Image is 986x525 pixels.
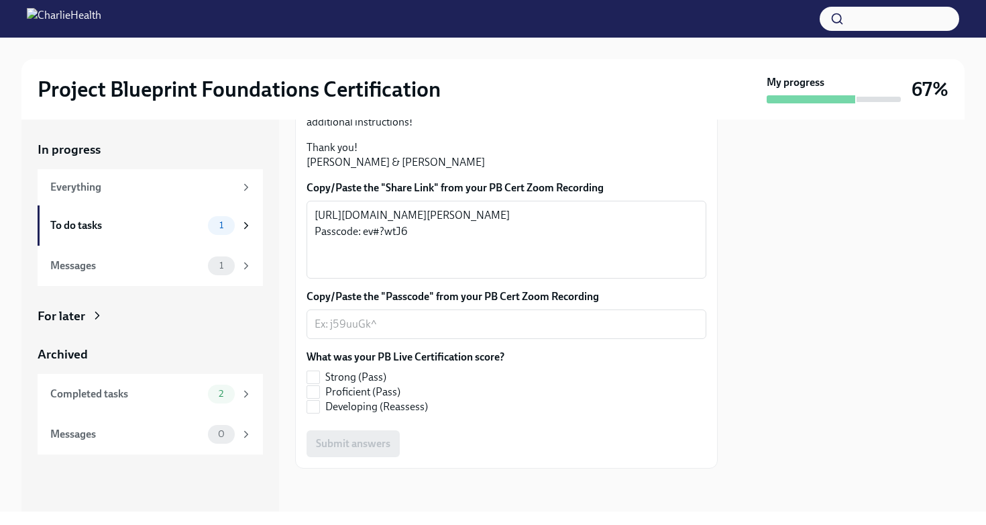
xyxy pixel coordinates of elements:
[307,140,706,170] p: Thank you! [PERSON_NAME] & [PERSON_NAME]
[307,350,504,365] label: What was your PB Live Certification score?
[50,180,235,195] div: Everything
[38,205,263,246] a: To do tasks1
[50,427,203,442] div: Messages
[211,220,231,230] span: 1
[767,75,824,90] strong: My progress
[307,289,706,304] label: Copy/Paste the "Passcode" from your PB Cert Zoom Recording
[38,307,263,325] a: For later
[38,169,263,205] a: Everything
[38,374,263,414] a: Completed tasks2
[211,260,231,271] span: 1
[50,218,203,233] div: To do tasks
[38,76,441,103] h2: Project Blueprint Foundations Certification
[325,399,428,414] span: Developing (Reassess)
[27,8,101,30] img: CharlieHealth
[50,387,203,401] div: Completed tasks
[38,414,263,455] a: Messages0
[211,389,231,399] span: 2
[50,258,203,273] div: Messages
[315,207,698,272] textarea: [URL][DOMAIN_NAME][PERSON_NAME] Passcode: ev#?wtJ6
[210,429,233,439] span: 0
[38,307,85,325] div: For later
[38,346,263,363] a: Archived
[307,181,706,195] label: Copy/Paste the "Share Link" from your PB Cert Zoom Recording
[912,77,948,101] h3: 67%
[38,141,263,158] a: In progress
[325,385,400,399] span: Proficient (Pass)
[325,370,386,385] span: Strong (Pass)
[38,246,263,286] a: Messages1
